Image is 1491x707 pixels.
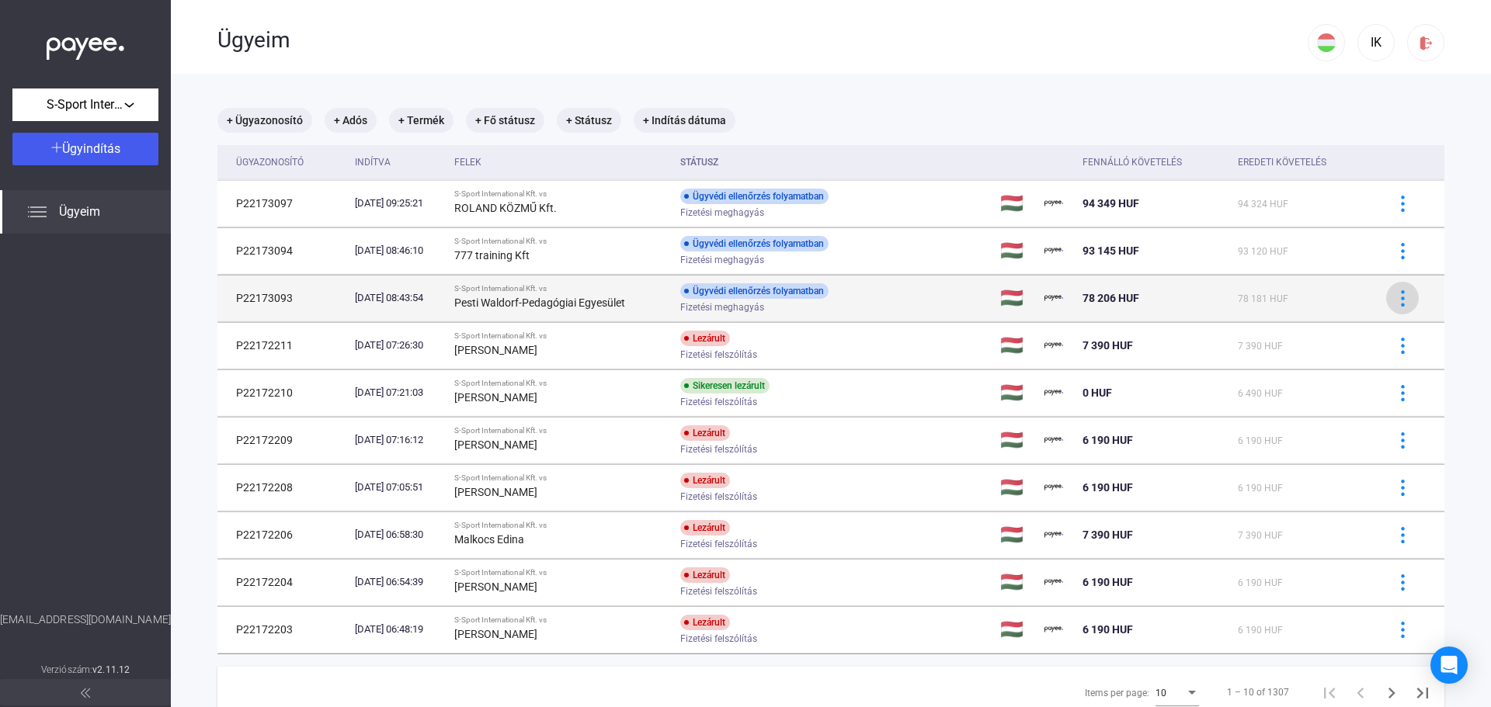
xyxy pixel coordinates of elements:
span: 78 181 HUF [1238,293,1288,304]
td: 🇭🇺 [994,464,1038,511]
div: [DATE] 06:48:19 [355,622,442,637]
button: more-blue [1386,282,1419,314]
td: P22173097 [217,180,349,227]
img: payee-logo [1044,478,1063,497]
div: Lezárult [680,425,730,441]
strong: [PERSON_NAME] [454,581,537,593]
img: payee-logo [1044,241,1063,260]
span: 6 190 HUF [1083,481,1133,494]
mat-chip: + Fő státusz [466,108,544,133]
td: P22172206 [217,511,349,558]
span: 6 190 HUF [1083,623,1133,636]
div: Lezárult [680,567,730,583]
button: more-blue [1386,613,1419,646]
div: Items per page: [1085,684,1149,702]
img: more-blue [1395,290,1411,307]
div: [DATE] 06:58:30 [355,527,442,542]
td: P22173093 [217,275,349,321]
img: more-blue [1395,243,1411,259]
span: 6 190 HUF [1238,483,1283,494]
div: [DATE] 06:54:39 [355,574,442,590]
img: more-blue [1395,622,1411,638]
td: P22172209 [217,417,349,463]
div: [DATE] 08:43:54 [355,290,442,306]
td: 🇭🇺 [994,227,1038,274]
span: Fizetési felszólítás [680,393,757,411]
div: S-Sport International Kft. vs [454,521,668,530]
img: list.svg [28,203,47,221]
div: [DATE] 09:25:21 [355,196,442,211]
button: more-blue [1386,234,1419,267]
span: Ügyindítás [62,141,120,156]
span: Fizetési felszólítás [680,345,757,364]
mat-chip: + Adós [325,108,377,133]
span: 94 349 HUF [1083,197,1139,210]
div: Felek [454,153,481,172]
span: 78 206 HUF [1083,292,1139,304]
span: 6 190 HUF [1238,625,1283,636]
img: HU [1317,33,1336,52]
div: Ügyvédi ellenőrzés folyamatban [680,236,829,251]
button: more-blue [1386,518,1419,551]
div: Ügyeim [217,27,1308,54]
span: 10 [1156,688,1166,698]
strong: v2.11.12 [92,664,130,675]
td: P22172211 [217,322,349,369]
div: Lezárult [680,331,730,346]
button: more-blue [1386,187,1419,220]
div: Fennálló követelés [1083,153,1182,172]
td: 🇭🇺 [994,559,1038,605]
button: S-Sport International Kft. [12,88,158,121]
img: payee-logo [1044,573,1063,591]
div: [DATE] 08:46:10 [355,243,442,258]
mat-chip: + Ügyazonosító [217,108,312,133]
div: Open Intercom Messenger [1430,646,1468,684]
mat-chip: + Indítás dátuma [634,108,735,133]
button: Ügyindítás [12,133,158,165]
img: more-blue [1395,432,1411,449]
div: Ügyazonosító [236,153,342,172]
span: 6 490 HUF [1238,388,1283,399]
span: 93 145 HUF [1083,244,1139,257]
button: more-blue [1386,329,1419,362]
img: arrow-double-left-grey.svg [81,688,90,698]
td: 🇭🇺 [994,322,1038,369]
td: P22172203 [217,606,349,653]
div: Lezárult [680,473,730,488]
div: S-Sport International Kft. vs [454,426,668,435]
div: S-Sport International Kft. vs [454,379,668,388]
td: 🇭🇺 [994,511,1038,558]
span: 7 390 HUF [1083,339,1133,352]
img: payee-logo [1044,336,1063,355]
span: 7 390 HUF [1238,530,1283,541]
div: Sikeresen lezárult [680,378,770,393]
span: 6 190 HUF [1238,435,1283,446]
div: S-Sport International Kft. vs [454,473,668,483]
button: more-blue [1386,566,1419,598]
div: [DATE] 07:05:51 [355,480,442,495]
div: IK [1363,33,1389,52]
button: HU [1308,24,1345,61]
span: Fizetési felszólítás [680,535,757,553]
span: Fizetési felszólítás [680,629,757,648]
div: S-Sport International Kft. vs [454,331,668,341]
strong: [PERSON_NAME] [454,628,537,640]
div: Fennálló követelés [1083,153,1225,172]
img: payee-logo [1044,194,1063,213]
mat-chip: + Termék [389,108,454,133]
div: S-Sport International Kft. vs [454,237,668,246]
th: Státusz [674,145,995,180]
span: S-Sport International Kft. [47,95,124,114]
button: more-blue [1386,424,1419,456]
strong: Pesti Waldorf-Pedagógiai Egyesület [454,296,625,309]
strong: [PERSON_NAME] [454,438,537,451]
span: Fizetési meghagyás [680,298,764,317]
strong: ROLAND KÖZMŰ Kft. [454,202,557,214]
strong: [PERSON_NAME] [454,391,537,404]
img: logout-red [1418,35,1434,51]
span: Fizetési felszólítás [680,582,757,601]
span: Ügyeim [59,203,100,221]
strong: Malkocs Edina [454,533,524,546]
div: Indítva [355,153,442,172]
span: Fizetési meghagyás [680,251,764,269]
